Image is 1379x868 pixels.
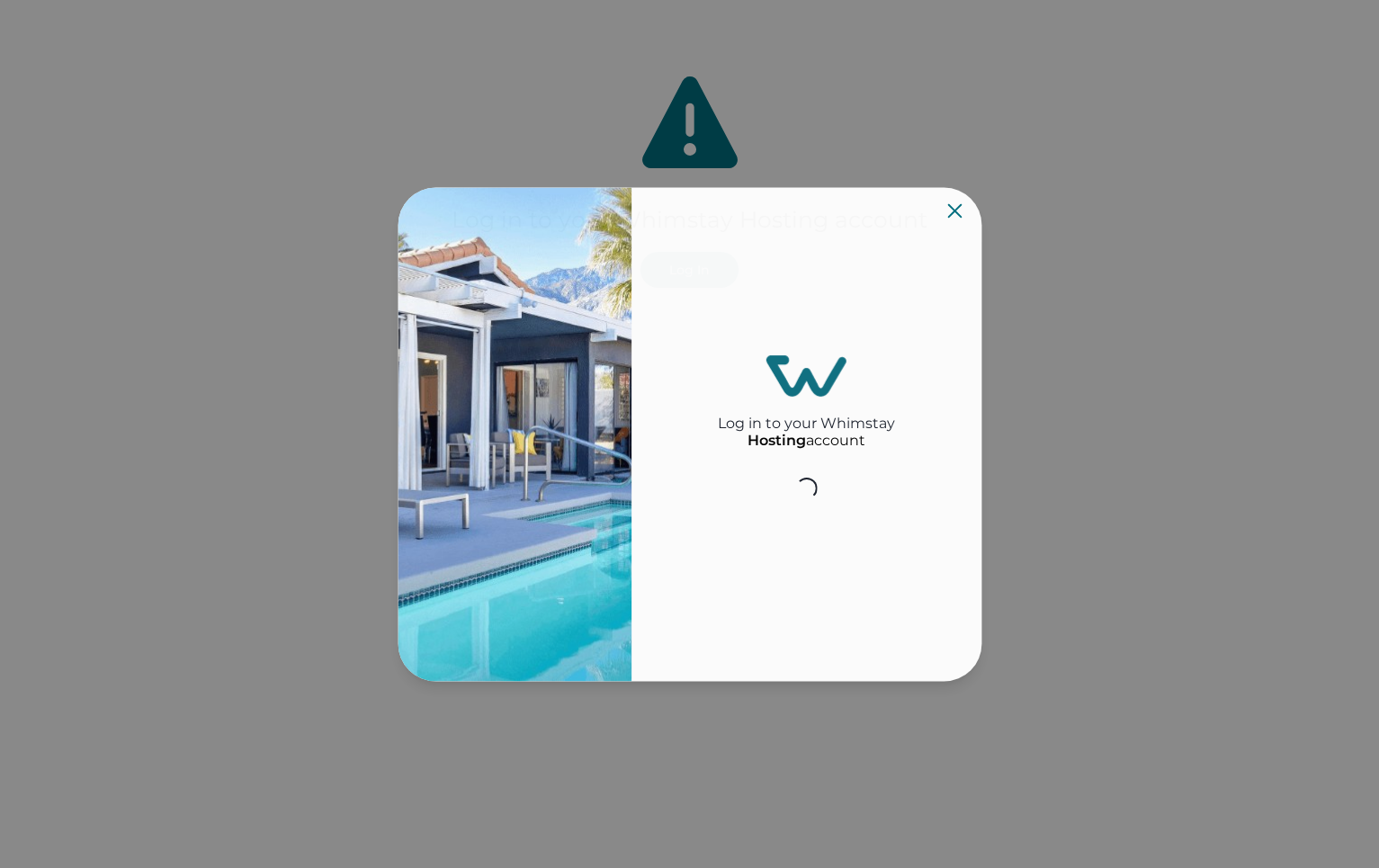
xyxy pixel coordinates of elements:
[718,397,895,432] h2: Log in to your Whimstay
[947,203,962,218] button: Close
[748,432,865,449] p: account
[398,187,631,681] img: auth-banner
[748,432,806,449] p: Hosting
[766,355,846,397] img: login-logo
